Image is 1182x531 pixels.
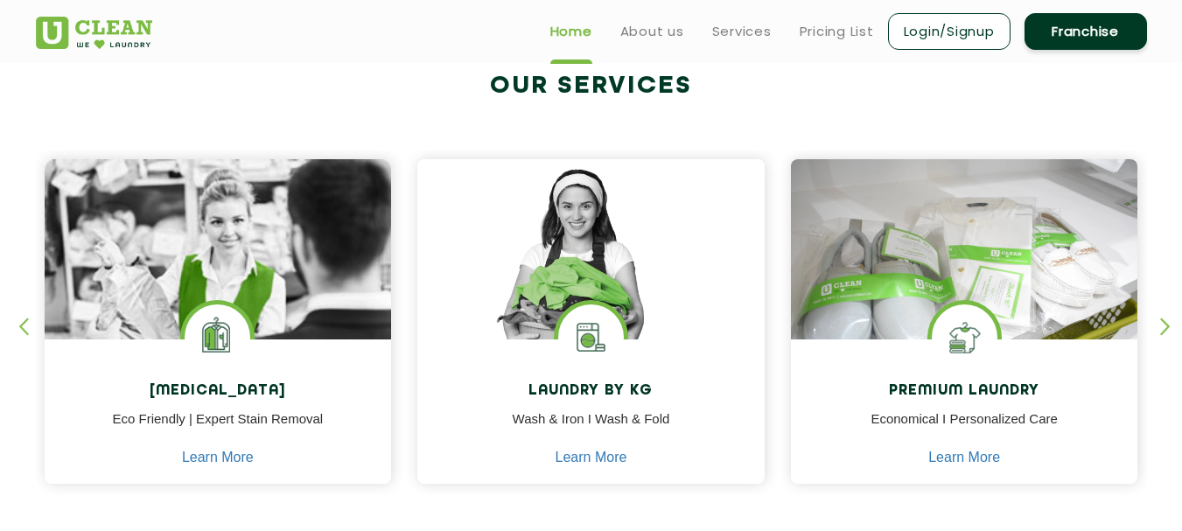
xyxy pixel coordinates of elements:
[58,409,379,449] p: Eco Friendly | Expert Stain Removal
[712,21,772,42] a: Services
[800,21,874,42] a: Pricing List
[430,409,752,449] p: Wash & Iron I Wash & Fold
[804,383,1125,400] h4: Premium Laundry
[932,304,997,370] img: Shoes Cleaning
[430,383,752,400] h4: Laundry by Kg
[550,21,592,42] a: Home
[620,21,684,42] a: About us
[185,304,250,370] img: Laundry Services near me
[928,450,1000,465] a: Learn More
[58,383,379,400] h4: [MEDICAL_DATA]
[417,159,765,390] img: a girl with laundry basket
[888,13,1011,50] a: Login/Signup
[45,159,392,438] img: Drycleaners near me
[558,304,624,370] img: laundry washing machine
[36,72,1147,101] h2: Our Services
[556,450,627,465] a: Learn More
[791,159,1138,390] img: laundry done shoes and clothes
[36,17,152,49] img: UClean Laundry and Dry Cleaning
[804,409,1125,449] p: Economical I Personalized Care
[182,450,254,465] a: Learn More
[1025,13,1147,50] a: Franchise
